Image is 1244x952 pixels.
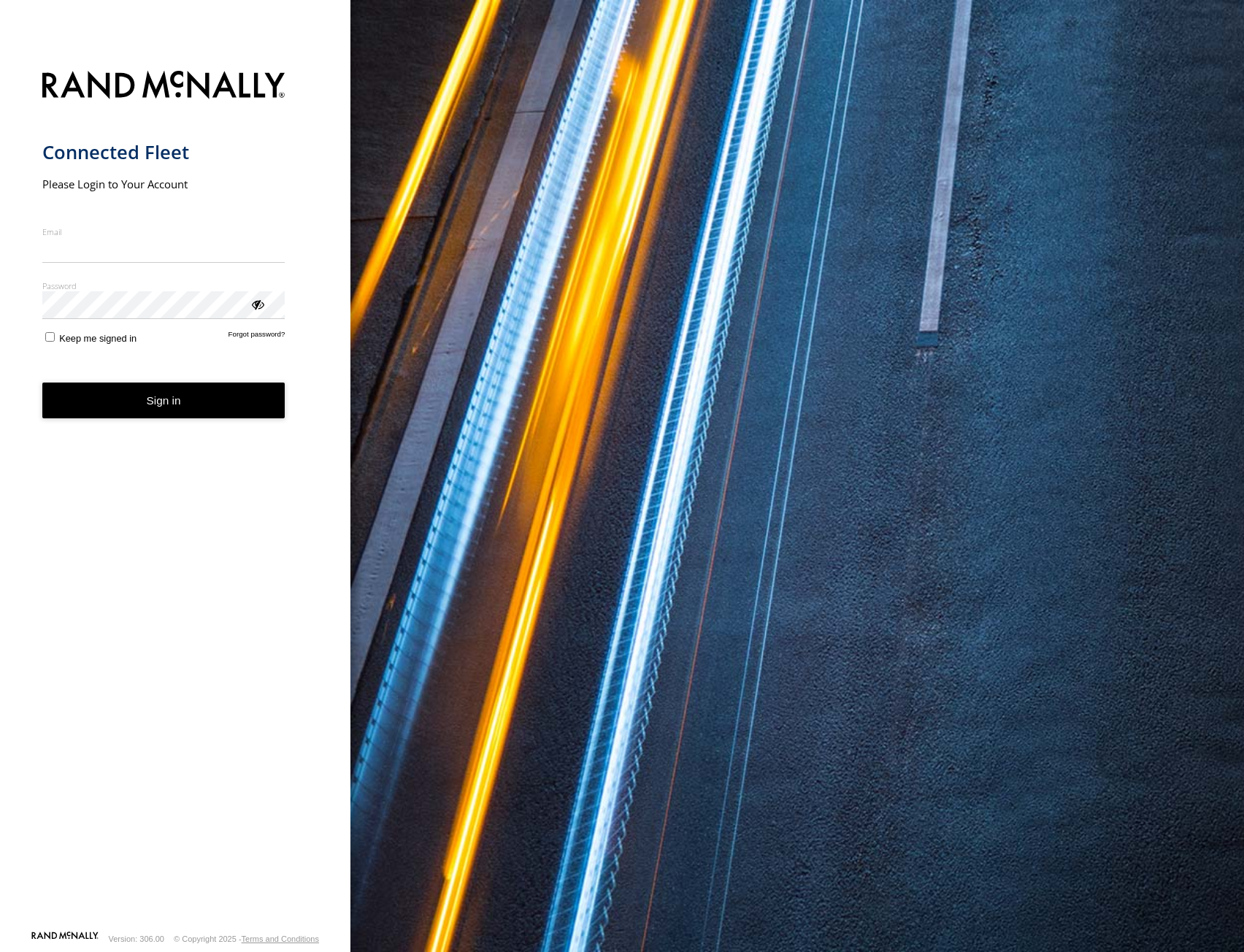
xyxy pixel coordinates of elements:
[250,296,264,311] div: ViewPassword
[42,177,285,191] h2: Please Login to Your Account
[42,62,309,930] form: main
[109,934,164,943] div: Version: 306.00
[42,383,285,418] button: Sign in
[42,140,285,164] h1: Connected Fleet
[42,280,285,291] label: Password
[242,934,319,943] a: Terms and Conditions
[31,932,99,946] a: Visit our Website
[229,330,285,344] a: Forgot password?
[42,68,285,105] img: Rand McNally
[174,934,319,943] div: © Copyright 2025 -
[59,333,137,344] span: Keep me signed in
[45,332,55,342] input: Keep me signed in
[42,226,285,237] label: Email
